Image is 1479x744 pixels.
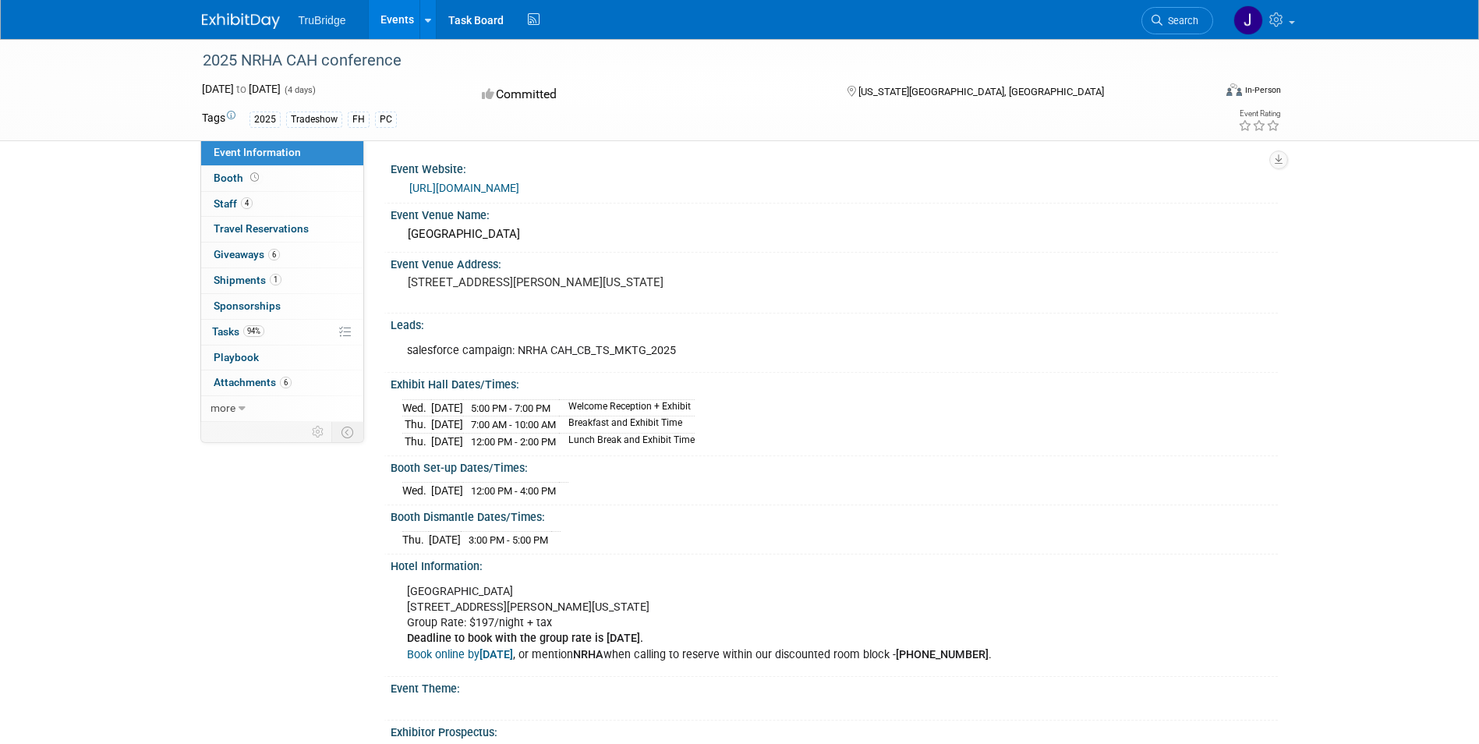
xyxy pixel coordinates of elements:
img: Format-Inperson.png [1226,83,1242,96]
span: 3:00 PM - 5:00 PM [469,534,548,546]
span: more [211,402,235,414]
div: Leads: [391,314,1278,333]
div: Hotel Information: [391,554,1278,574]
a: Sponsorships [201,294,363,319]
span: Giveaways [214,248,280,260]
pre: [STREET_ADDRESS][PERSON_NAME][US_STATE] [408,275,743,289]
div: Event Website: [391,158,1278,177]
span: 12:00 PM - 4:00 PM [471,485,556,497]
td: [DATE] [431,416,463,434]
div: Exhibitor Prospectus: [391,721,1278,740]
span: 5:00 PM - 7:00 PM [471,402,550,414]
div: 2025 [249,112,281,128]
span: 6 [280,377,292,388]
td: [DATE] [431,434,463,450]
span: Tasks [212,325,264,338]
td: Thu. [402,532,429,548]
span: 7:00 AM - 10:00 AM [471,419,556,430]
span: Attachments [214,376,292,388]
a: Search [1141,7,1213,34]
img: Jeff Burke [1233,5,1263,35]
td: Toggle Event Tabs [331,422,363,442]
div: Tradeshow [286,112,342,128]
span: Playbook [214,351,259,363]
span: Booth [214,172,262,184]
span: Booth not reserved yet [247,172,262,183]
div: FH [348,112,370,128]
img: ExhibitDay [202,13,280,29]
a: Attachments6 [201,370,363,395]
a: Giveaways6 [201,243,363,267]
span: 12:00 PM - 2:00 PM [471,436,556,448]
span: 94% [243,325,264,337]
td: Lunch Break and Exhibit Time [559,434,695,450]
span: TruBridge [299,14,346,27]
b: [PHONE_NUMBER] [896,648,989,661]
div: Booth Dismantle Dates/Times: [391,505,1278,525]
a: Staff4 [201,192,363,217]
td: Tags [202,110,235,128]
a: Book online by[DATE] [407,648,513,661]
a: more [201,396,363,421]
span: (4 days) [283,85,316,95]
span: Sponsorships [214,299,281,312]
div: [GEOGRAPHIC_DATA] [402,222,1266,246]
td: Welcome Reception + Exhibit [559,399,695,416]
span: [US_STATE][GEOGRAPHIC_DATA], [GEOGRAPHIC_DATA] [858,86,1104,97]
td: Wed. [402,483,431,499]
td: Breakfast and Exhibit Time [559,416,695,434]
a: Playbook [201,345,363,370]
td: Wed. [402,399,431,416]
td: Thu. [402,416,431,434]
div: Committed [477,81,822,108]
span: to [234,83,249,95]
span: Event Information [214,146,301,158]
span: Search [1162,15,1198,27]
span: Travel Reservations [214,222,309,235]
div: 2025 NRHA CAH conference [197,47,1190,75]
td: [DATE] [431,483,463,499]
div: PC [375,112,397,128]
a: Booth [201,166,363,191]
b: NRHA [573,648,603,661]
b: Deadline to book with the group rate is [DATE]. [407,632,643,645]
div: Booth Set-up Dates/Times: [391,456,1278,476]
span: Shipments [214,274,281,286]
td: Thu. [402,434,431,450]
div: In-Person [1244,84,1281,96]
a: Shipments1 [201,268,363,293]
td: [DATE] [431,399,463,416]
a: [URL][DOMAIN_NAME] [409,182,519,194]
span: Staff [214,197,253,210]
span: 6 [268,249,280,260]
td: [DATE] [429,532,461,548]
a: Event Information [201,140,363,165]
div: Exhibit Hall Dates/Times: [391,373,1278,392]
span: 1 [270,274,281,285]
div: Event Rating [1238,110,1280,118]
a: Travel Reservations [201,217,363,242]
div: Event Theme: [391,677,1278,696]
div: Event Format [1121,81,1282,105]
b: [DATE] [479,648,513,661]
div: salesforce campaign: NRHA CAH_CB_TS_MKTG_2025 [396,335,1105,367]
td: Personalize Event Tab Strip [305,422,332,442]
div: [GEOGRAPHIC_DATA] [STREET_ADDRESS][PERSON_NAME][US_STATE] Group Rate: $197/night + tax , or menti... [396,576,1105,670]
span: [DATE] [DATE] [202,83,281,95]
div: Event Venue Name: [391,204,1278,223]
a: Tasks94% [201,320,363,345]
span: 4 [241,197,253,209]
div: Event Venue Address: [391,253,1278,272]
